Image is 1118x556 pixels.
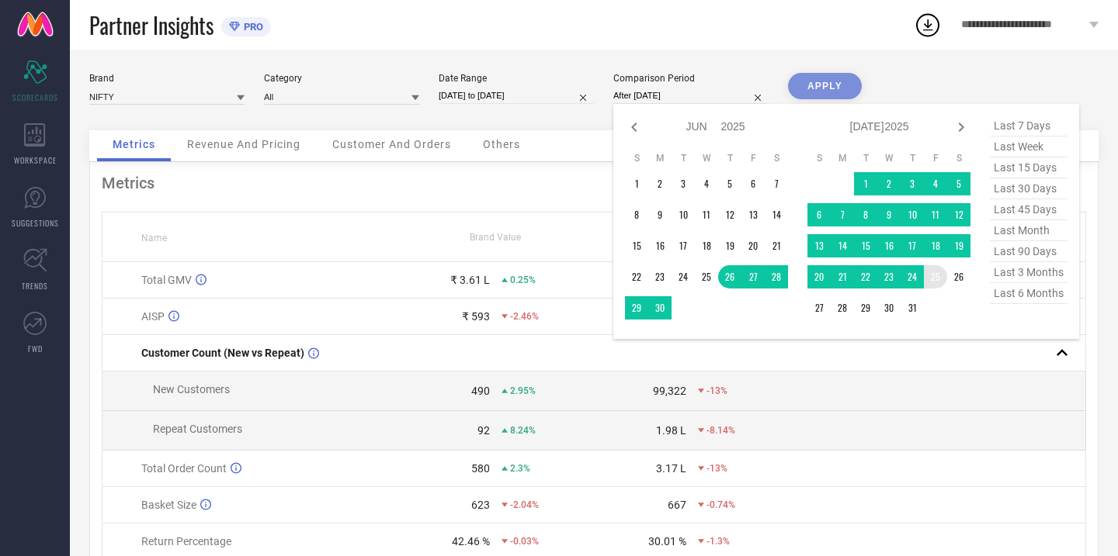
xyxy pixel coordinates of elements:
[990,241,1068,262] span: last 90 days
[901,203,924,226] td: Thu Jul 10 2025
[765,234,788,257] td: Sat Jun 21 2025
[113,138,155,150] span: Metrics
[990,136,1068,157] span: last week
[439,73,594,84] div: Date Range
[648,296,672,319] td: Mon Jun 30 2025
[510,463,530,474] span: 2.3%
[613,88,769,104] input: Select comparison period
[672,203,695,226] td: Tue Jun 10 2025
[741,203,765,226] td: Fri Jun 13 2025
[831,152,854,164] th: Monday
[141,347,304,359] span: Customer Count (New vs Repeat)
[470,232,521,243] span: Brand Value
[765,203,788,226] td: Sat Jun 14 2025
[510,275,536,285] span: 0.25%
[765,172,788,195] td: Sat Jun 07 2025
[14,154,57,166] span: WORKSPACE
[990,283,1068,304] span: last 6 months
[765,265,788,288] td: Sat Jun 28 2025
[831,296,854,319] td: Mon Jul 28 2025
[990,178,1068,199] span: last 30 days
[648,172,672,195] td: Mon Jun 02 2025
[831,203,854,226] td: Mon Jul 07 2025
[741,152,765,164] th: Friday
[471,499,490,511] div: 623
[807,234,831,257] td: Sun Jul 13 2025
[28,343,43,354] span: FWD
[648,535,686,547] div: 30.01 %
[924,234,947,257] td: Fri Jul 18 2025
[877,203,901,226] td: Wed Jul 09 2025
[901,234,924,257] td: Thu Jul 17 2025
[462,310,490,323] div: ₹ 593
[648,234,672,257] td: Mon Jun 16 2025
[102,174,1086,192] div: Metrics
[625,152,648,164] th: Sunday
[625,172,648,195] td: Sun Jun 01 2025
[707,385,727,396] span: -13%
[990,199,1068,220] span: last 45 days
[990,116,1068,136] span: last 7 days
[718,265,741,288] td: Thu Jun 26 2025
[914,11,942,39] div: Open download list
[947,234,970,257] td: Sat Jul 19 2025
[854,172,877,195] td: Tue Jul 01 2025
[877,172,901,195] td: Wed Jul 02 2025
[240,21,263,33] span: PRO
[990,262,1068,283] span: last 3 months
[141,310,165,323] span: AISP
[947,203,970,226] td: Sat Jul 12 2025
[990,157,1068,178] span: last 15 days
[707,499,735,510] span: -0.74%
[901,152,924,164] th: Thursday
[625,203,648,226] td: Sun Jun 08 2025
[947,152,970,164] th: Saturday
[877,152,901,164] th: Wednesday
[153,383,230,395] span: New Customers
[854,265,877,288] td: Tue Jul 22 2025
[439,88,594,104] input: Select date range
[990,220,1068,241] span: last month
[695,234,718,257] td: Wed Jun 18 2025
[510,311,539,322] span: -2.46%
[187,138,300,150] span: Revenue And Pricing
[141,535,231,547] span: Return Percentage
[718,203,741,226] td: Thu Jun 12 2025
[450,274,490,286] div: ₹ 3.61 L
[877,234,901,257] td: Wed Jul 16 2025
[656,462,686,475] div: 3.17 L
[477,424,490,437] div: 92
[510,499,539,510] span: -2.04%
[707,536,730,547] span: -1.3%
[672,172,695,195] td: Tue Jun 03 2025
[924,203,947,226] td: Fri Jul 11 2025
[924,152,947,164] th: Friday
[141,233,167,243] span: Name
[510,536,539,547] span: -0.03%
[924,265,947,288] td: Fri Jul 25 2025
[854,203,877,226] td: Tue Jul 08 2025
[672,265,695,288] td: Tue Jun 24 2025
[807,265,831,288] td: Sun Jul 20 2025
[877,296,901,319] td: Wed Jul 30 2025
[471,462,490,475] div: 580
[901,296,924,319] td: Thu Jul 31 2025
[741,172,765,195] td: Fri Jun 06 2025
[89,73,245,84] div: Brand
[648,152,672,164] th: Monday
[483,138,520,150] span: Others
[947,172,970,195] td: Sat Jul 05 2025
[807,203,831,226] td: Sun Jul 06 2025
[452,535,490,547] div: 42.46 %
[695,172,718,195] td: Wed Jun 04 2025
[672,234,695,257] td: Tue Jun 17 2025
[510,385,536,396] span: 2.95%
[707,463,727,474] span: -13%
[613,73,769,84] div: Comparison Period
[141,274,192,286] span: Total GMV
[625,118,644,136] div: Previous month
[831,234,854,257] td: Mon Jul 14 2025
[625,234,648,257] td: Sun Jun 15 2025
[625,265,648,288] td: Sun Jun 22 2025
[707,425,735,436] span: -8.14%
